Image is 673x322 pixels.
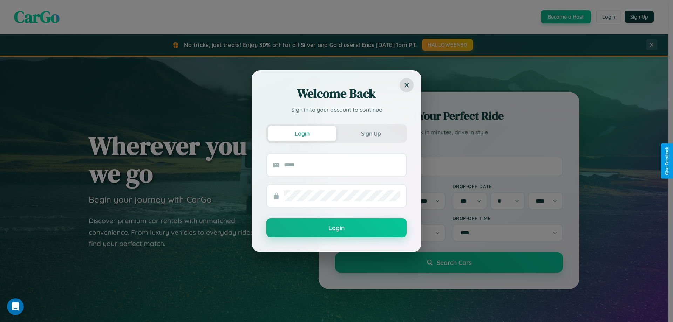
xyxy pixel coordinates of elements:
[266,105,407,114] p: Sign in to your account to continue
[266,85,407,102] h2: Welcome Back
[336,126,405,141] button: Sign Up
[268,126,336,141] button: Login
[266,218,407,237] button: Login
[665,147,669,175] div: Give Feedback
[7,298,24,315] iframe: Intercom live chat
